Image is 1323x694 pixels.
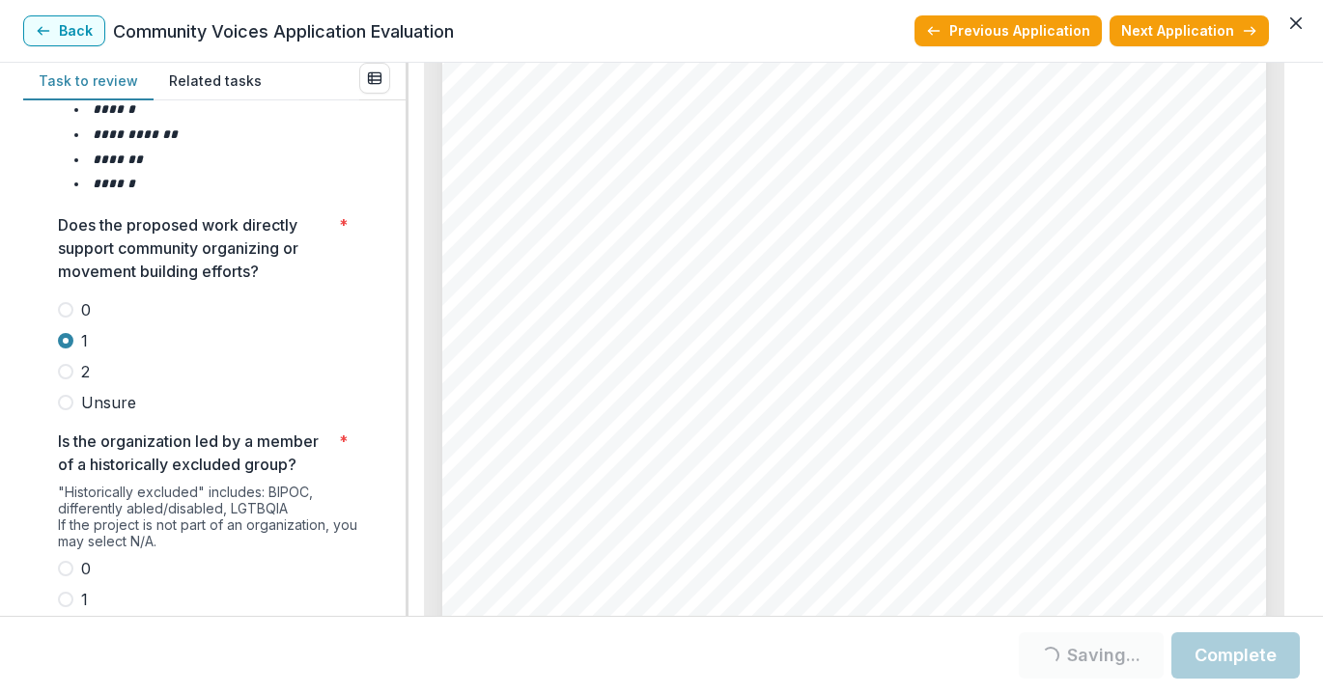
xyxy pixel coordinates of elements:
span: Organization Headquarters State [492,96,793,115]
p: Is the organization led by a member of a historically excluded group? [58,430,331,476]
button: Back [23,15,105,46]
span: Annual Operating Budget [492,428,726,447]
span: $0.00 [492,453,533,469]
span: Organization Phone Number [492,229,753,248]
span: Organization Type [492,362,661,381]
span: 19138, 19144, [492,187,598,204]
button: Close [1281,8,1311,39]
span: If you are a 501(c)(3) organization please enter your Tax ID Number (EIN) [492,494,1158,514]
span: PA [492,121,514,137]
div: "Historically excluded" includes: BIPOC, differently abled/disabled, LGTBQIA If the project is no... [58,484,359,557]
span: 0 [81,298,91,321]
button: Previous Application [915,15,1102,46]
span: [DOMAIN_NAME] [492,319,625,336]
span: Organization Website [492,295,690,315]
span: [GEOGRAPHIC_DATA] [492,54,664,70]
button: Related tasks [154,63,277,100]
span: [PHONE_NUMBER] [492,253,641,269]
span: 1 [81,588,88,611]
button: Next Application [1110,15,1269,46]
button: Task to review [23,63,154,100]
span: Social Action, Advocacy [492,386,667,403]
p: Community Voices Application Evaluation [113,18,454,44]
span: Unsure [81,391,136,414]
span: Are you fiscally sponsored? [492,561,751,580]
span: Organization Headquarters Zipcode [492,162,820,181]
span: No [492,585,513,601]
button: Saving... [1019,632,1164,679]
button: View all reviews [359,63,390,94]
button: Complete [1171,632,1300,679]
span: 1 [81,329,88,352]
span: 0 [81,557,91,580]
span: 2 [81,360,90,383]
p: Does the proposed work directly support community organizing or movement building efforts? [58,213,331,283]
span: 832069185 [492,519,575,536]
